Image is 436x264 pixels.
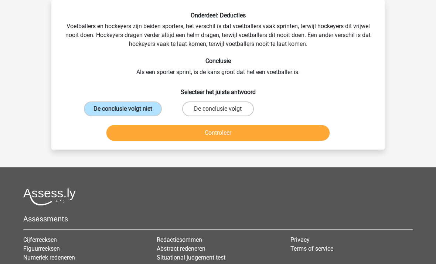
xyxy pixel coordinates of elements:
h5: Assessments [23,214,413,223]
a: Numeriek redeneren [23,254,75,261]
label: De conclusie volgt niet [84,101,162,116]
div: Voetballers en hockeyers zijn beiden sporters, het verschil is dat voetballers vaak sprinten, ter... [54,12,382,144]
a: Figuurreeksen [23,245,60,252]
a: Redactiesommen [157,236,202,243]
img: Assessly logo [23,188,76,205]
a: Abstract redeneren [157,245,205,252]
a: Situational judgement test [157,254,225,261]
h6: Selecteer het juiste antwoord [63,83,373,96]
a: Terms of service [290,245,333,252]
h6: Onderdeel: Deducties [63,12,373,19]
h6: Conclusie [63,57,373,64]
a: Privacy [290,236,310,243]
a: Cijferreeksen [23,236,57,243]
label: De conclusie volgt [182,101,253,116]
button: Controleer [106,125,330,141]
